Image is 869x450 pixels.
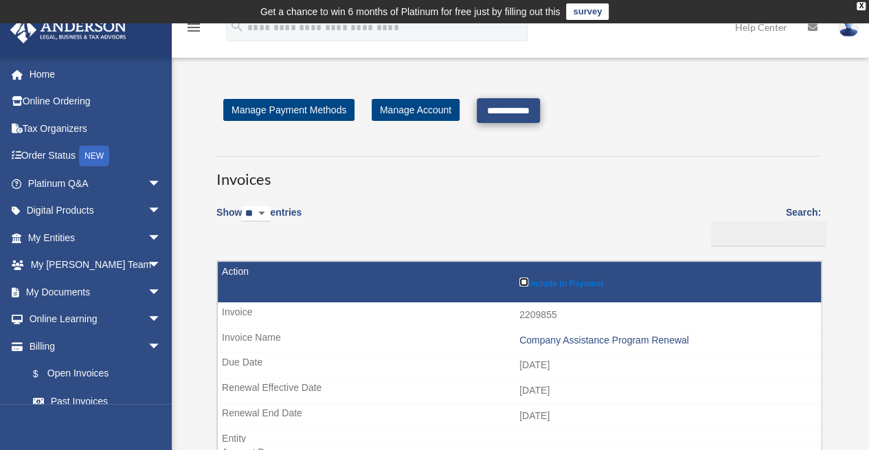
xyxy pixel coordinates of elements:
div: Company Assistance Program Renewal [519,335,814,346]
span: arrow_drop_down [148,278,175,306]
select: Showentries [242,206,270,222]
h3: Invoices [216,156,821,190]
label: Search: [706,204,821,247]
a: Tax Organizers [10,115,182,142]
a: My [PERSON_NAME] Teamarrow_drop_down [10,251,182,279]
span: arrow_drop_down [148,333,175,361]
a: Online Ordering [10,88,182,115]
input: Include in Payment [519,278,528,286]
a: Digital Productsarrow_drop_down [10,197,182,225]
td: [DATE] [218,403,821,429]
a: Order StatusNEW [10,142,182,170]
a: Past Invoices [19,387,175,415]
i: search [229,19,245,34]
span: arrow_drop_down [148,251,175,280]
td: 2209855 [218,302,821,328]
a: survey [566,3,609,20]
span: arrow_drop_down [148,170,175,198]
td: [DATE] [218,352,821,379]
a: Billingarrow_drop_down [10,333,175,360]
td: [DATE] [218,378,821,404]
img: User Pic [838,17,859,37]
span: $ [41,365,47,383]
span: arrow_drop_down [148,197,175,225]
a: Manage Payment Methods [223,99,354,121]
img: Anderson Advisors Platinum Portal [6,16,131,43]
span: arrow_drop_down [148,224,175,252]
label: Include in Payment [519,275,814,289]
a: My Entitiesarrow_drop_down [10,224,182,251]
a: Platinum Q&Aarrow_drop_down [10,170,182,197]
div: Get a chance to win 6 months of Platinum for free just by filling out this [260,3,561,20]
a: Home [10,60,182,88]
span: arrow_drop_down [148,306,175,334]
label: Show entries [216,204,302,236]
a: $Open Invoices [19,360,168,388]
div: NEW [79,146,109,166]
i: menu [185,19,202,36]
a: menu [185,24,202,36]
a: Manage Account [372,99,460,121]
input: Search: [711,221,826,247]
a: Online Learningarrow_drop_down [10,306,182,333]
div: close [857,2,866,10]
a: My Documentsarrow_drop_down [10,278,182,306]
